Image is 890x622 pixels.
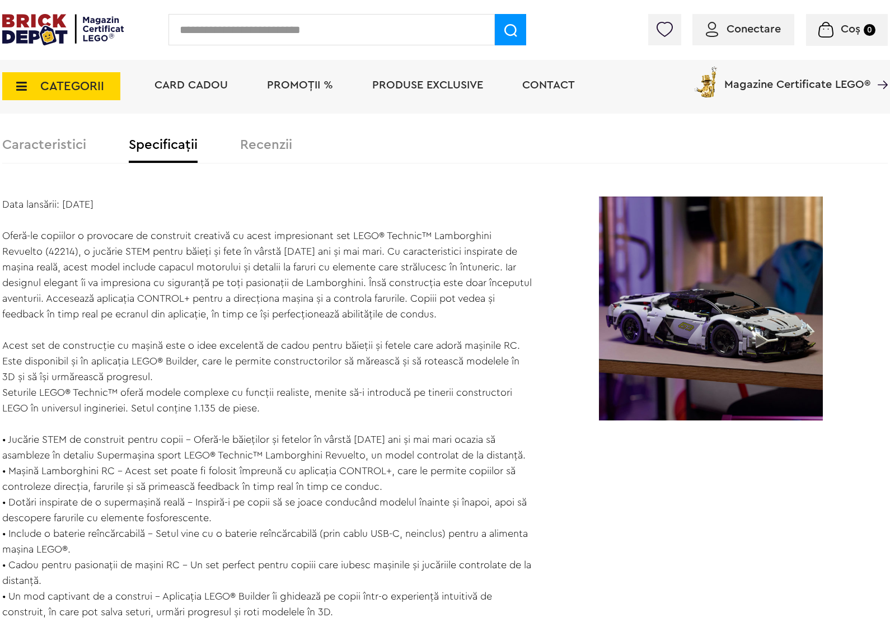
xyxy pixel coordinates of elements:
[599,197,823,420] img: 42214-lego
[240,138,292,152] label: Recenzii
[864,24,875,36] small: 0
[267,79,333,91] a: PROMOȚII %
[727,24,781,35] span: Conectare
[129,138,198,152] label: Specificații
[724,64,870,90] span: Magazine Certificate LEGO®
[40,80,104,92] span: CATEGORII
[154,79,228,91] a: Card Cadou
[372,79,483,91] a: Produse exclusive
[841,24,860,35] span: Coș
[2,138,86,152] label: Caracteristici
[870,64,888,76] a: Magazine Certificate LEGO®
[522,79,575,91] a: Contact
[706,24,781,35] a: Conectare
